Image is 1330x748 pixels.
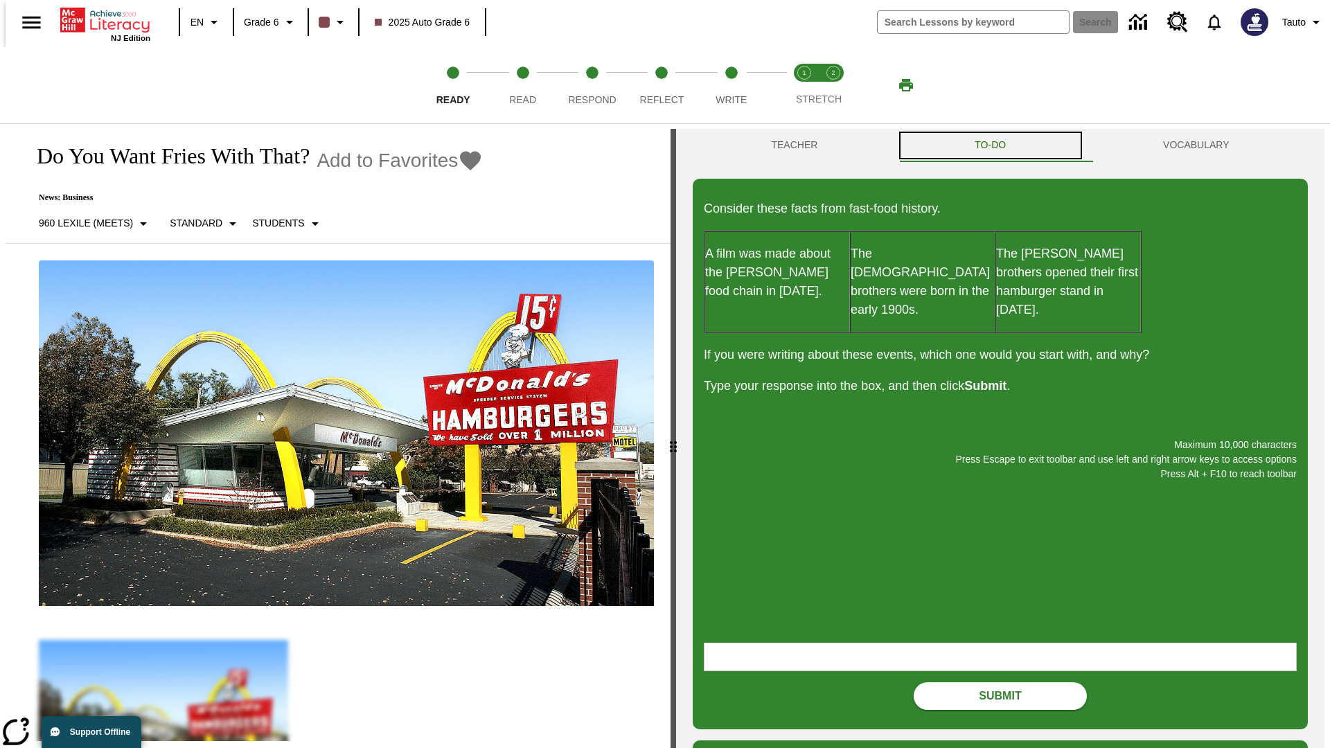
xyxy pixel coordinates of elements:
[704,377,1297,395] p: Type your response into the box, and then click .
[704,452,1297,467] p: Press Escape to exit toolbar and use left and right arrow keys to access options
[716,94,747,105] span: Write
[170,216,222,231] p: Standard
[42,716,141,748] button: Support Offline
[313,10,354,35] button: Class color is dark brown. Change class color
[671,129,676,748] div: Press Enter or Spacebar and then press right and left arrow keys to move the slider
[704,438,1297,452] p: Maximum 10,000 characters
[317,148,483,172] button: Add to Favorites - Do You Want Fries With That?
[802,69,806,76] text: 1
[252,216,304,231] p: Students
[190,15,204,30] span: EN
[1277,10,1330,35] button: Profile/Settings
[1159,3,1196,41] a: Resource Center, Will open in new tab
[704,346,1297,364] p: If you were writing about these events, which one would you start with, and why?
[705,244,849,301] p: A film was made about the [PERSON_NAME] food chain in [DATE].
[70,727,130,737] span: Support Offline
[238,10,303,35] button: Grade: Grade 6, Select a grade
[184,10,229,35] button: Language: EN, Select a language
[33,211,157,236] button: Select Lexile, 960 Lexile (Meets)
[6,129,671,741] div: reading
[964,379,1007,393] strong: Submit
[244,15,279,30] span: Grade 6
[247,211,328,236] button: Select Student
[784,47,824,123] button: Stretch Read step 1 of 2
[39,260,654,607] img: One of the first McDonald's stores, with the iconic red sign and golden arches.
[111,34,150,42] span: NJ Edition
[1241,8,1268,36] img: Avatar
[704,467,1297,481] p: Press Alt + F10 to reach toolbar
[914,682,1087,710] button: Submit
[60,5,150,42] div: Home
[813,47,853,123] button: Stretch Respond step 2 of 2
[22,143,310,169] h1: Do You Want Fries With That?
[1282,15,1306,30] span: Tauto
[878,11,1069,33] input: search field
[164,211,247,236] button: Scaffolds, Standard
[693,129,896,162] button: Teacher
[22,193,483,203] p: News: Business
[375,15,470,30] span: 2025 Auto Grade 6
[996,244,1140,319] p: The [PERSON_NAME] brothers opened their first hamburger stand in [DATE].
[1085,129,1308,162] button: VOCABULARY
[831,69,835,76] text: 2
[896,129,1085,162] button: TO-DO
[676,129,1324,748] div: activity
[1196,4,1232,40] a: Notifications
[693,129,1308,162] div: Instructional Panel Tabs
[436,94,470,105] span: Ready
[796,93,842,105] span: STRETCH
[317,150,458,172] span: Add to Favorites
[704,199,1297,218] p: Consider these facts from fast-food history.
[552,47,632,123] button: Respond step 3 of 5
[621,47,702,123] button: Reflect step 4 of 5
[413,47,493,123] button: Ready step 1 of 5
[851,244,995,319] p: The [DEMOGRAPHIC_DATA] brothers were born in the early 1900s.
[6,11,202,24] body: Maximum 10,000 characters Press Escape to exit toolbar and use left and right arrow keys to acces...
[482,47,562,123] button: Read step 2 of 5
[11,2,52,43] button: Open side menu
[640,94,684,105] span: Reflect
[1121,3,1159,42] a: Data Center
[691,47,772,123] button: Write step 5 of 5
[1232,4,1277,40] button: Select a new avatar
[39,216,133,231] p: 960 Lexile (Meets)
[568,94,616,105] span: Respond
[509,94,536,105] span: Read
[884,73,928,98] button: Print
